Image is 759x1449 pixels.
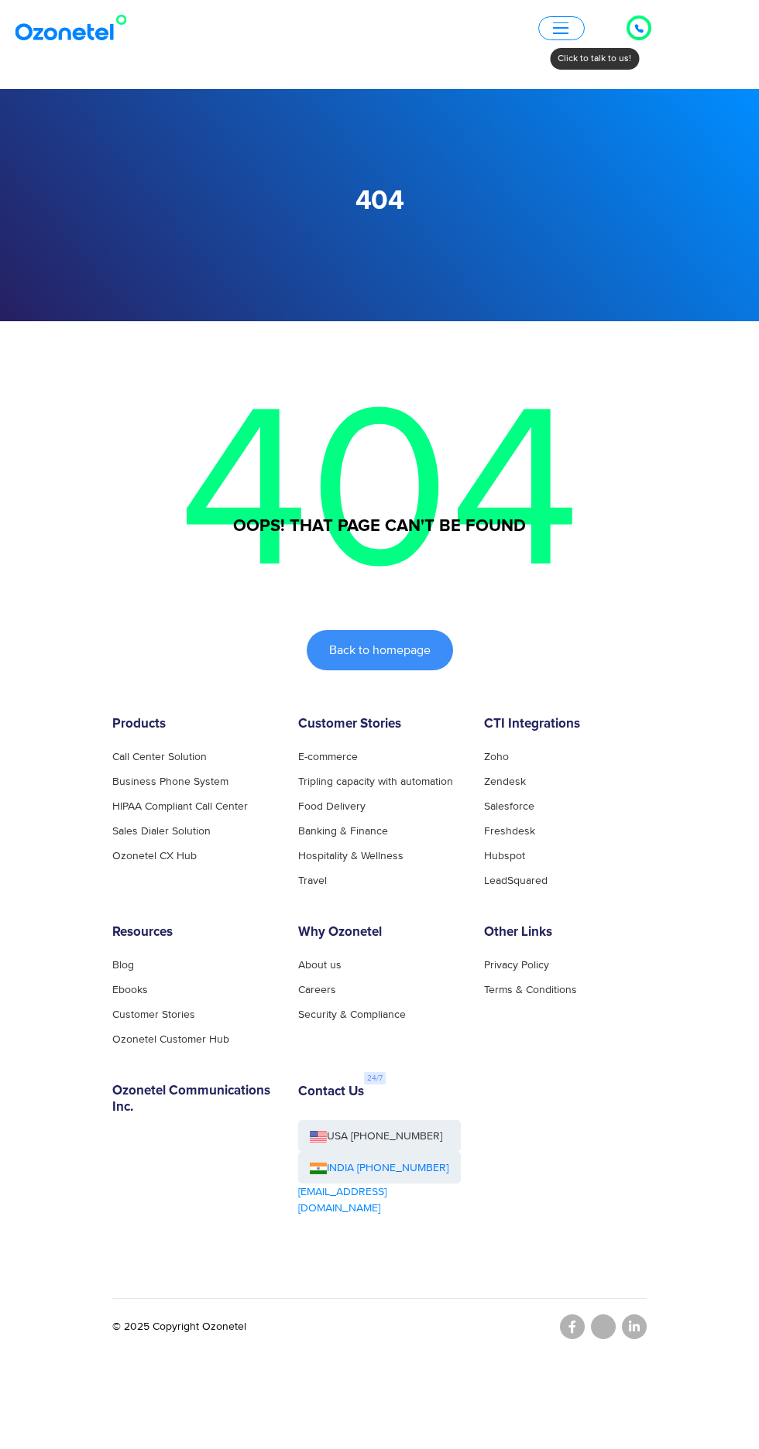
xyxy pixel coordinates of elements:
a: Banking & Finance [298,826,388,837]
h6: Ozonetel Communications Inc. [112,1084,275,1115]
a: LeadSquared [484,875,548,886]
a: Terms & Conditions [484,985,577,995]
a: Privacy Policy [484,960,549,971]
a: Security & Compliance [298,1009,406,1020]
h6: Customer Stories [298,717,461,732]
a: Blog [112,960,134,971]
a: About us [298,960,342,971]
a: Zendesk [484,776,526,787]
a: Call Center Solution [112,752,207,762]
a: Freshdesk [484,826,535,837]
a: INDIA [PHONE_NUMBER] [310,1160,448,1176]
h6: Why Ozonetel [298,925,461,940]
h3: Oops! That page can't be found [112,516,647,538]
a: [EMAIL_ADDRESS][DOMAIN_NAME] [298,1184,461,1216]
a: E-commerce [298,752,358,762]
a: Back to homepage [307,630,453,670]
a: Travel [298,875,327,886]
h6: Products [112,717,275,732]
a: Hubspot [484,851,525,862]
a: Zoho [484,752,509,762]
a: Customer Stories [112,1009,195,1020]
a: USA [PHONE_NUMBER] [298,1120,461,1152]
a: Ozonetel CX Hub [112,851,197,862]
a: Business Phone System [112,776,228,787]
img: us-flag.png [310,1131,327,1142]
h6: Other Links [484,925,647,940]
p: 404 [112,321,647,669]
h6: Contact Us [298,1084,364,1100]
h6: Resources [112,925,275,940]
h6: CTI Integrations [484,717,647,732]
a: Ozonetel Customer Hub [112,1034,229,1045]
h1: 404 [112,186,647,217]
a: Food Delivery [298,801,366,812]
a: HIPAA Compliant Call Center [112,801,248,812]
a: Hospitality & Wellness [298,851,404,862]
span: Back to homepage [329,644,431,656]
a: Ebooks [112,985,148,995]
p: © 2025 Copyright Ozonetel [112,1318,246,1334]
a: Sales Dialer Solution [112,826,211,837]
a: Salesforce [484,801,534,812]
img: ind-flag.png [310,1163,327,1174]
a: Tripling capacity with automation [298,776,453,787]
a: Careers [298,985,336,995]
